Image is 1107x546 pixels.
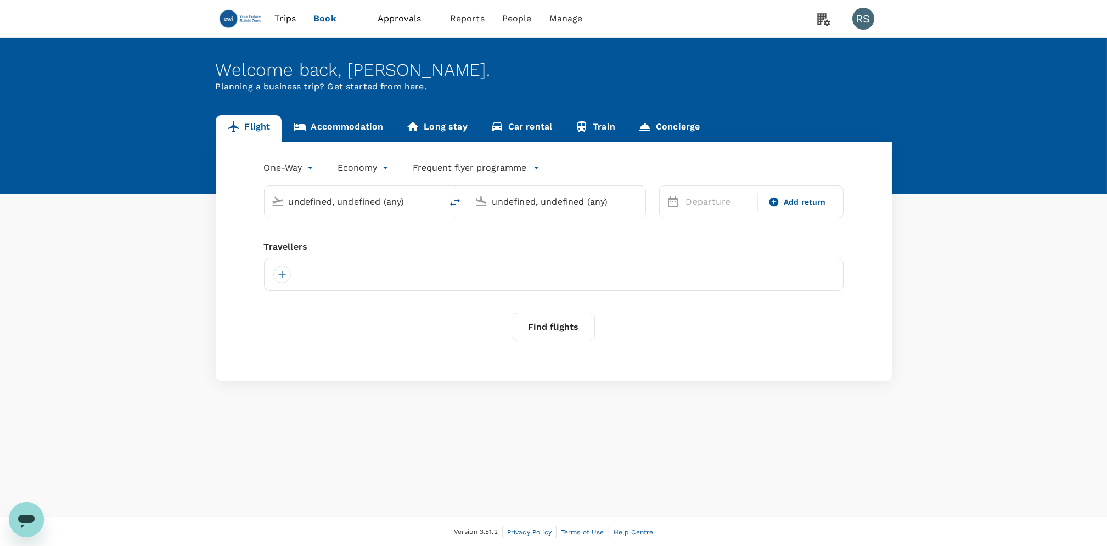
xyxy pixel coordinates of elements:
span: Trips [274,12,296,25]
button: delete [442,189,468,216]
div: Welcome back , [PERSON_NAME] . [216,60,892,80]
input: Depart from [289,193,419,210]
div: Economy [338,159,391,177]
a: Terms of Use [561,526,604,538]
p: Frequent flyer programme [413,161,526,175]
button: Open [638,200,640,202]
a: Train [564,115,627,142]
span: Help Centre [614,528,654,536]
a: Accommodation [282,115,395,142]
p: Departure [686,195,751,209]
span: Privacy Policy [507,528,552,536]
a: Flight [216,115,282,142]
img: EWI Group [216,7,266,31]
a: Help Centre [614,526,654,538]
span: Approvals [378,12,432,25]
div: RS [852,8,874,30]
span: Version 3.51.2 [454,527,498,538]
a: Long stay [395,115,479,142]
span: Manage [549,12,583,25]
div: One-Way [264,159,316,177]
a: Privacy Policy [507,526,552,538]
button: Open [434,200,436,202]
span: People [502,12,532,25]
input: Going to [492,193,622,210]
p: Planning a business trip? Get started from here. [216,80,892,93]
a: Car rental [479,115,564,142]
div: Travellers [264,240,844,254]
span: Terms of Use [561,528,604,536]
span: Book [313,12,336,25]
button: Find flights [513,313,595,341]
span: Reports [450,12,485,25]
iframe: Button to launch messaging window [9,502,44,537]
a: Concierge [627,115,711,142]
button: Frequent flyer programme [413,161,540,175]
span: Add return [784,196,826,208]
